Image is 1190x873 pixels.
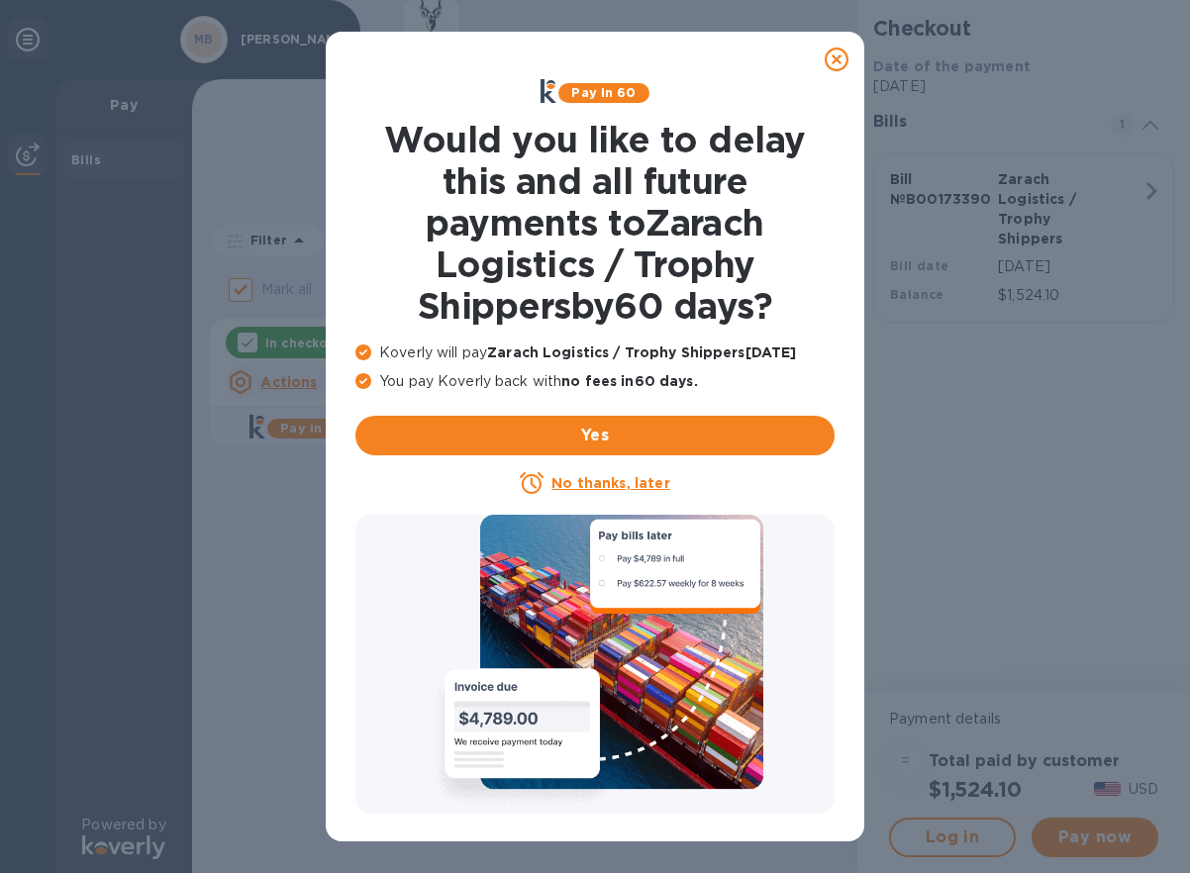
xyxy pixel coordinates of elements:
u: No thanks, later [551,475,669,491]
p: Koverly will pay [355,342,835,363]
h1: Would you like to delay this and all future payments to Zarach Logistics / Trophy Shippers by 60 ... [355,119,835,327]
button: Yes [355,416,835,455]
span: Yes [371,424,819,447]
b: Zarach Logistics / Trophy Shippers [DATE] [487,344,796,360]
b: Pay in 60 [571,85,636,100]
b: no fees in 60 days . [561,373,697,389]
p: You pay Koverly back with [355,371,835,392]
